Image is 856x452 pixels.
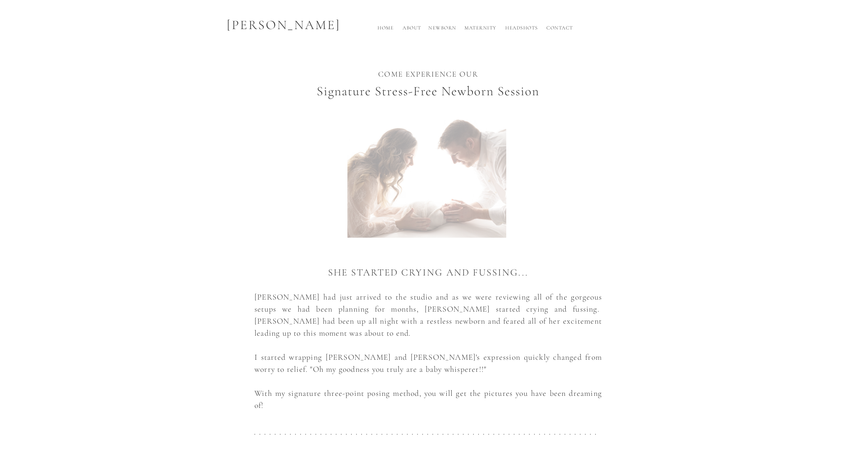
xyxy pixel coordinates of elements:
[374,69,482,82] p: Come Experience Our
[308,82,548,107] h2: Signature Stress-Free Newborn Session
[462,24,499,35] a: Maternity
[545,24,575,35] a: Contact
[401,24,423,35] a: About
[306,265,550,298] p: SHe started crying and fussing...
[221,15,347,35] p: [PERSON_NAME]
[427,24,457,35] a: Newborn
[503,24,540,35] a: Headshots
[254,291,602,414] p: [PERSON_NAME] had just arrived to the studio and as we were reviewing all of the gorgeous setups ...
[375,24,396,35] a: Home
